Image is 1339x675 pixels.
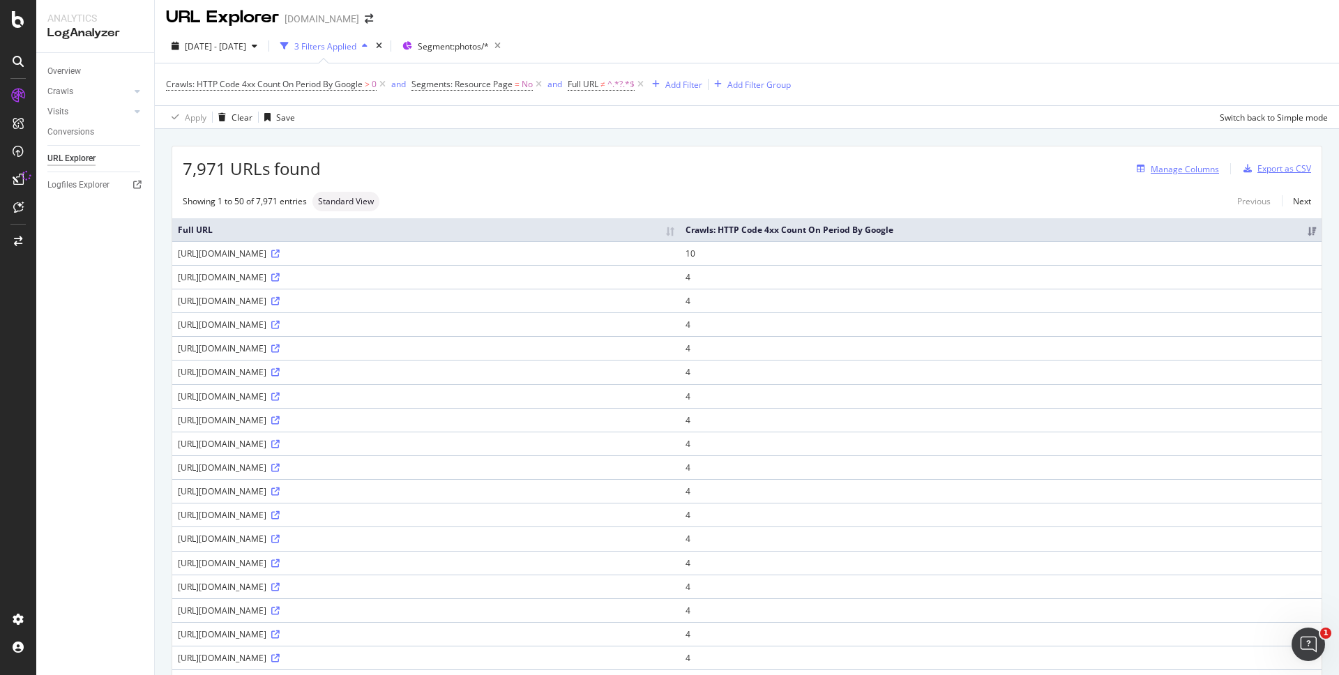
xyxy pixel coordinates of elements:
td: 4 [680,598,1322,622]
a: Logfiles Explorer [47,178,144,192]
div: times [373,39,385,53]
button: Manage Columns [1131,160,1219,177]
a: Next [1282,191,1311,211]
div: Crawls [47,84,73,99]
div: Save [276,112,295,123]
button: and [547,77,562,91]
div: [URL][DOMAIN_NAME] [178,605,674,616]
td: 4 [680,265,1322,289]
td: 4 [680,526,1322,550]
div: [URL][DOMAIN_NAME] [178,462,674,473]
div: [URL][DOMAIN_NAME] [178,414,674,426]
td: 10 [680,241,1322,265]
div: [URL][DOMAIN_NAME] [178,485,674,497]
div: Manage Columns [1151,163,1219,175]
div: arrow-right-arrow-left [365,14,373,24]
td: 4 [680,622,1322,646]
td: 4 [680,479,1322,503]
div: [DOMAIN_NAME] [285,12,359,26]
span: ≠ [600,78,605,90]
div: Apply [185,112,206,123]
button: Export as CSV [1238,158,1311,180]
span: [DATE] - [DATE] [185,40,246,52]
td: 4 [680,646,1322,669]
a: URL Explorer [47,151,144,166]
div: [URL][DOMAIN_NAME] [178,557,674,569]
td: 4 [680,455,1322,479]
div: Add Filter [665,79,702,91]
div: [URL][DOMAIN_NAME] [178,390,674,402]
button: Add Filter [646,76,702,93]
div: Add Filter Group [727,79,791,91]
div: [URL][DOMAIN_NAME] [178,628,674,640]
div: [URL][DOMAIN_NAME] [178,509,674,521]
div: [URL][DOMAIN_NAME] [178,248,674,259]
div: Visits [47,105,68,119]
button: 3 Filters Applied [275,35,373,57]
div: [URL][DOMAIN_NAME] [178,652,674,664]
td: 4 [680,432,1322,455]
div: 3 Filters Applied [294,40,356,52]
span: 0 [372,75,377,94]
div: [URL][DOMAIN_NAME] [178,319,674,331]
div: [URL][DOMAIN_NAME] [178,366,674,378]
td: 4 [680,336,1322,360]
td: 4 [680,575,1322,598]
div: URL Explorer [166,6,279,29]
div: neutral label [312,192,379,211]
div: [URL][DOMAIN_NAME] [178,295,674,307]
button: Segment:photos/* [397,35,506,57]
td: 4 [680,503,1322,526]
button: Apply [166,106,206,128]
th: Crawls: HTTP Code 4xx Count On Period By Google: activate to sort column ascending [680,218,1322,241]
span: > [365,78,370,90]
button: and [391,77,406,91]
a: Crawls [47,84,130,99]
td: 4 [680,289,1322,312]
div: URL Explorer [47,151,96,166]
span: 7,971 URLs found [183,157,321,181]
div: Overview [47,64,81,79]
span: 1 [1320,628,1331,639]
td: 4 [680,312,1322,336]
span: = [515,78,520,90]
span: Crawls: HTTP Code 4xx Count On Period By Google [166,78,363,90]
div: [URL][DOMAIN_NAME] [178,342,674,354]
button: [DATE] - [DATE] [166,35,263,57]
span: Standard View [318,197,374,206]
button: Save [259,106,295,128]
td: 4 [680,551,1322,575]
th: Full URL: activate to sort column ascending [172,218,680,241]
div: and [391,78,406,90]
button: Switch back to Simple mode [1214,106,1328,128]
div: Logfiles Explorer [47,178,109,192]
div: [URL][DOMAIN_NAME] [178,438,674,450]
div: Clear [232,112,252,123]
div: Showing 1 to 50 of 7,971 entries [183,195,307,207]
td: 4 [680,360,1322,384]
span: Segment: photos/* [418,40,489,52]
button: Add Filter Group [709,76,791,93]
iframe: Intercom live chat [1292,628,1325,661]
button: Clear [213,106,252,128]
div: Conversions [47,125,94,139]
span: Segments: Resource Page [411,78,513,90]
div: [URL][DOMAIN_NAME] [178,271,674,283]
td: 4 [680,384,1322,408]
div: and [547,78,562,90]
td: 4 [680,408,1322,432]
div: LogAnalyzer [47,25,143,41]
a: Conversions [47,125,144,139]
a: Visits [47,105,130,119]
div: [URL][DOMAIN_NAME] [178,533,674,545]
div: [URL][DOMAIN_NAME] [178,581,674,593]
a: Overview [47,64,144,79]
span: No [522,75,533,94]
div: Analytics [47,11,143,25]
div: Export as CSV [1257,162,1311,174]
span: Full URL [568,78,598,90]
div: Switch back to Simple mode [1220,112,1328,123]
